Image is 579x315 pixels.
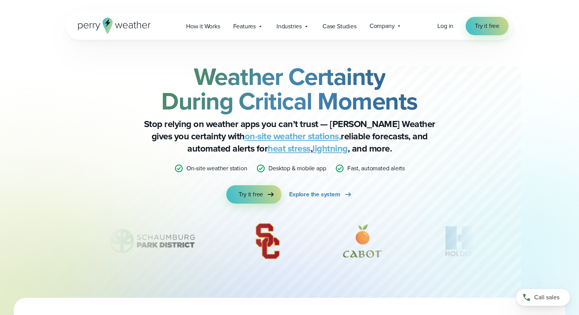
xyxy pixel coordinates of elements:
span: Features [233,22,256,31]
span: Industries [276,22,302,31]
p: Fast, automated alerts [347,164,405,173]
a: Explore the system [289,185,352,204]
a: Case Studies [316,18,363,34]
a: heat stress [268,142,311,155]
a: Log in [437,21,453,31]
img: Holder.svg [435,222,485,260]
div: 10 of 12 [328,222,398,260]
p: Stop relying on weather apps you can’t trust — [PERSON_NAME] Weather gives you certainty with rel... [136,118,443,155]
span: Explore the system [289,190,340,199]
span: Try it free [239,190,263,199]
a: Call sales [516,289,570,306]
img: Schaumburg-Park-District-1.svg [98,222,207,260]
div: 8 of 12 [98,222,207,260]
a: Try it free [226,185,281,204]
span: Try it free [475,21,499,31]
img: University-of-Southern-California-USC.svg [244,222,291,260]
div: 9 of 12 [244,222,291,260]
span: Call sales [534,293,559,302]
div: 11 of 12 [435,222,485,260]
a: on-site weather stations, [245,129,341,143]
p: On-site weather station [186,164,247,173]
a: Try it free [466,17,509,35]
span: How it Works [186,22,220,31]
span: Case Studies [322,22,357,31]
a: lightning [312,142,348,155]
img: Cabot-Citrus-Farms.svg [328,222,398,260]
div: slideshow [104,222,475,264]
p: Desktop & mobile app [268,164,326,173]
span: Log in [437,21,453,30]
span: Company [370,21,395,31]
a: How it Works [180,18,227,34]
strong: Weather Certainty During Critical Moments [161,59,418,119]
